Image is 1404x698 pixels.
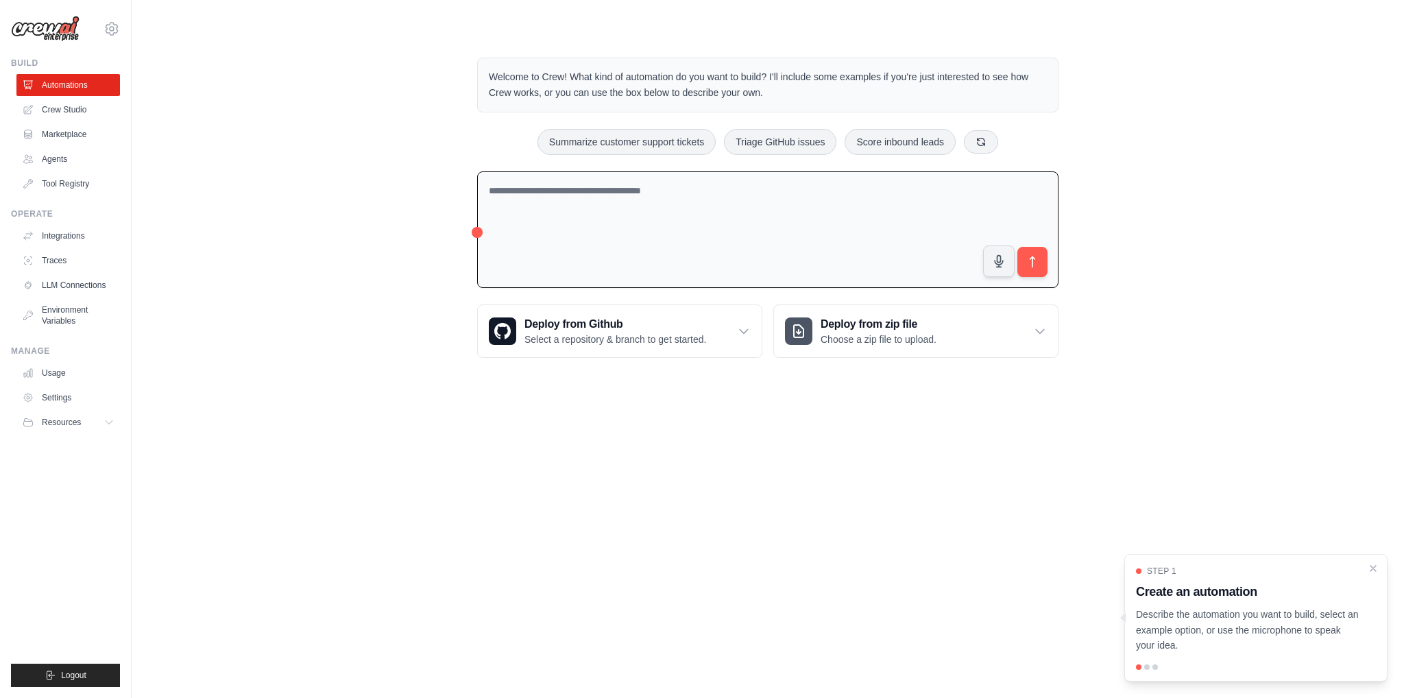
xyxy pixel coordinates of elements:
[11,58,120,69] div: Build
[524,333,706,346] p: Select a repository & branch to get started.
[16,411,120,433] button: Resources
[11,664,120,687] button: Logout
[1136,607,1359,653] p: Describe the automation you want to build, select an example option, or use the microphone to spe...
[42,417,81,428] span: Resources
[16,299,120,332] a: Environment Variables
[16,274,120,296] a: LLM Connections
[11,208,120,219] div: Operate
[11,16,80,42] img: Logo
[16,225,120,247] a: Integrations
[845,129,956,155] button: Score inbound leads
[16,74,120,96] a: Automations
[821,333,936,346] p: Choose a zip file to upload.
[11,346,120,357] div: Manage
[1147,566,1176,577] span: Step 1
[61,670,86,681] span: Logout
[524,316,706,333] h3: Deploy from Github
[16,387,120,409] a: Settings
[16,123,120,145] a: Marketplace
[16,173,120,195] a: Tool Registry
[489,69,1047,101] p: Welcome to Crew! What kind of automation do you want to build? I'll include some examples if you'...
[16,362,120,384] a: Usage
[16,99,120,121] a: Crew Studio
[16,250,120,272] a: Traces
[724,129,836,155] button: Triage GitHub issues
[16,148,120,170] a: Agents
[1368,563,1379,574] button: Close walkthrough
[537,129,716,155] button: Summarize customer support tickets
[821,316,936,333] h3: Deploy from zip file
[1136,582,1359,601] h3: Create an automation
